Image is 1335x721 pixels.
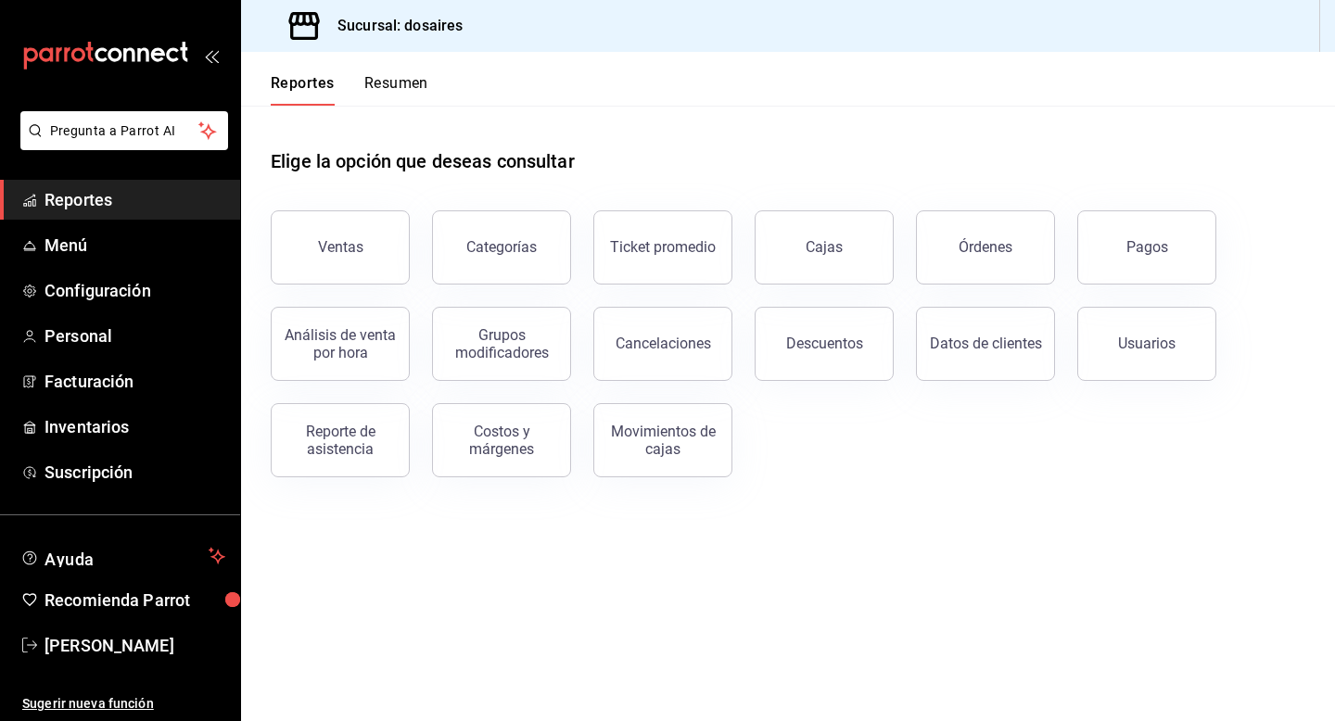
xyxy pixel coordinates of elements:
span: Inventarios [44,414,225,439]
button: Movimientos de cajas [593,403,732,477]
div: Cajas [806,238,843,256]
span: Pregunta a Parrot AI [50,121,199,141]
button: Reportes [271,74,335,106]
span: Recomienda Parrot [44,588,225,613]
button: Cancelaciones [593,307,732,381]
button: Grupos modificadores [432,307,571,381]
button: Pagos [1077,210,1216,285]
button: Análisis de venta por hora [271,307,410,381]
a: Pregunta a Parrot AI [13,134,228,154]
div: Descuentos [786,335,863,352]
div: navigation tabs [271,74,428,106]
span: Sugerir nueva función [22,694,225,714]
span: Personal [44,323,225,348]
span: Menú [44,233,225,258]
button: Costos y márgenes [432,403,571,477]
div: Costos y márgenes [444,423,559,458]
div: Cancelaciones [616,335,711,352]
span: Suscripción [44,460,225,485]
div: Datos de clientes [930,335,1042,352]
div: Reporte de asistencia [283,423,398,458]
button: open_drawer_menu [204,48,219,63]
button: Órdenes [916,210,1055,285]
button: Usuarios [1077,307,1216,381]
button: Reporte de asistencia [271,403,410,477]
h1: Elige la opción que deseas consultar [271,147,575,175]
div: Análisis de venta por hora [283,326,398,361]
h3: Sucursal: dosaires [323,15,463,37]
div: Grupos modificadores [444,326,559,361]
div: Usuarios [1118,335,1176,352]
button: Descuentos [755,307,894,381]
div: Pagos [1126,238,1168,256]
div: Categorías [466,238,537,256]
div: Ventas [318,238,363,256]
div: Ticket promedio [610,238,716,256]
span: [PERSON_NAME] [44,633,225,658]
button: Ticket promedio [593,210,732,285]
span: Ayuda [44,545,201,567]
span: Configuración [44,278,225,303]
button: Ventas [271,210,410,285]
div: Órdenes [959,238,1012,256]
span: Facturación [44,369,225,394]
button: Cajas [755,210,894,285]
button: Resumen [364,74,428,106]
button: Datos de clientes [916,307,1055,381]
div: Movimientos de cajas [605,423,720,458]
button: Categorías [432,210,571,285]
span: Reportes [44,187,225,212]
button: Pregunta a Parrot AI [20,111,228,150]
